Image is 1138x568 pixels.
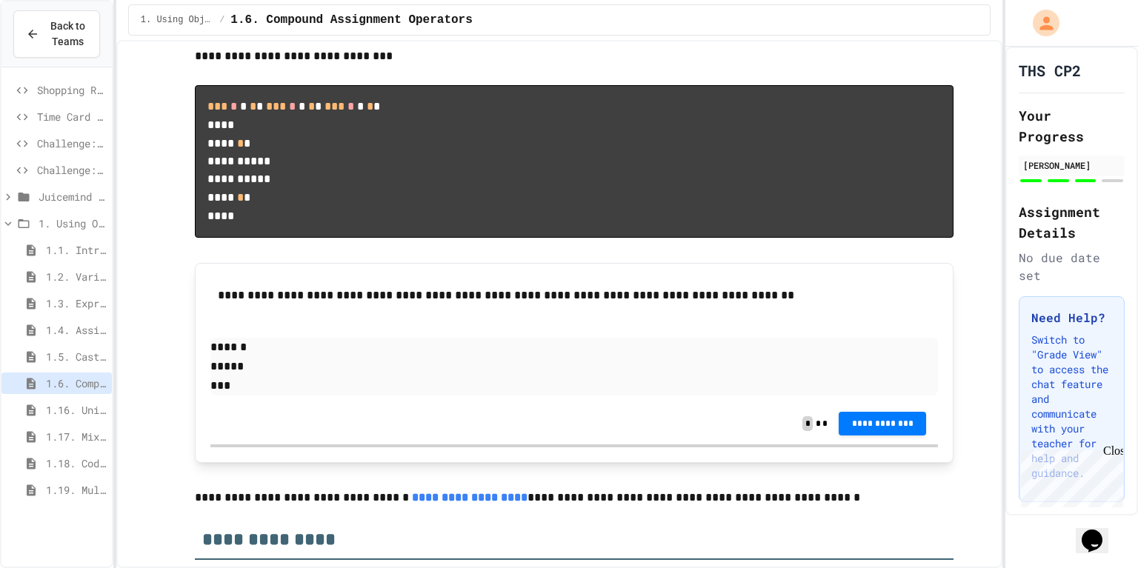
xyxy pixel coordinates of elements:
[39,215,106,231] span: 1. Using Objects and Methods
[46,269,106,284] span: 1.2. Variables and Data Types
[13,10,100,58] button: Back to Teams
[1019,60,1081,81] h1: THS CP2
[1031,333,1112,481] p: Switch to "Grade View" to access the chat feature and communicate with your teacher for help and ...
[1076,509,1123,553] iframe: chat widget
[46,482,106,498] span: 1.19. Multiple Choice Exercises for Unit 1a (1.1-1.6)
[1019,201,1125,243] h2: Assignment Details
[1015,444,1123,507] iframe: chat widget
[46,402,106,418] span: 1.16. Unit Summary 1a (1.1-1.6)
[46,375,106,391] span: 1.6. Compound Assignment Operators
[1031,309,1112,327] h3: Need Help?
[37,109,106,124] span: Time Card Calculator
[1017,6,1063,40] div: My Account
[6,6,102,94] div: Chat with us now!Close
[141,14,213,26] span: 1. Using Objects and Methods
[46,349,106,364] span: 1.5. Casting and Ranges of Values
[46,455,106,471] span: 1.18. Coding Practice 1a (1.1-1.6)
[46,295,106,311] span: 1.3. Expressions and Output [New]
[46,242,106,258] span: 1.1. Introduction to Algorithms, Programming, and Compilers
[37,162,106,178] span: Challenge: Expression Evaluator Fix
[37,136,106,151] span: Challenge: Grade Calculator Pro
[46,322,106,338] span: 1.4. Assignment and Input
[39,189,106,204] span: Juicemind (Completed) Excersizes
[1023,158,1120,172] div: [PERSON_NAME]
[1019,105,1125,147] h2: Your Progress
[46,429,106,444] span: 1.17. Mixed Up Code Practice 1.1-1.6
[1019,249,1125,284] div: No due date set
[37,82,106,98] span: Shopping Receipt Builder
[48,19,87,50] span: Back to Teams
[230,11,472,29] span: 1.6. Compound Assignment Operators
[219,14,224,26] span: /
